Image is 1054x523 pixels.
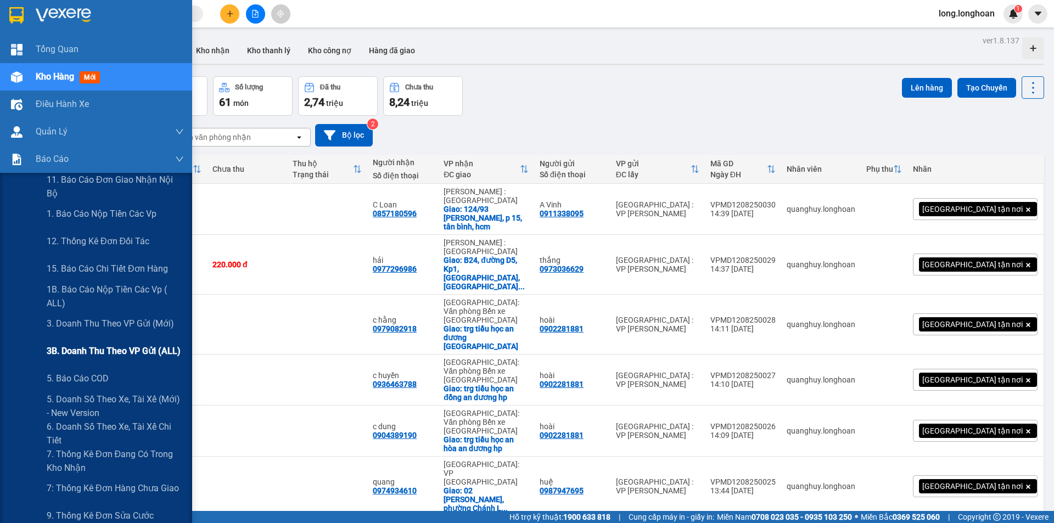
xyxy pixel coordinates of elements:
div: c dung [373,422,433,431]
div: quang [373,477,433,486]
button: Kho công nợ [299,37,360,64]
div: VPMD1208250030 [710,200,776,209]
div: 0904389190 [373,431,417,440]
div: 0974934610 [373,486,417,495]
div: 0936463788 [373,380,417,389]
span: 61 [219,95,231,109]
span: 7. Thống kê đơn đang có trong kho nhận [47,447,184,475]
div: Phụ thu [866,165,893,173]
div: Giao: 02 Trương Quang Giao, phường Chánh Lộ, thành phố Quảng Ngãi, tỉnh Quảng Ngai [444,486,529,513]
div: Giao: B24, đường D5, Kp1, Bửu Long, Biên Hoà, Đồng Nai [444,256,529,291]
img: icon-new-feature [1008,9,1018,19]
span: 1 [1016,5,1020,13]
div: [PERSON_NAME] : [GEOGRAPHIC_DATA] [444,238,529,256]
button: Bộ lọc [315,124,373,147]
span: down [175,127,184,136]
div: C Loan [373,200,433,209]
span: Hỗ trợ kỹ thuật: [509,511,610,523]
span: 1. Báo cáo nộp tiền các vp [47,207,156,221]
span: [GEOGRAPHIC_DATA] tận nơi [922,260,1023,269]
img: warehouse-icon [11,126,23,138]
div: VPMD1208250026 [710,422,776,431]
span: | [948,511,950,523]
div: 0911338095 [540,209,584,218]
span: Điều hành xe [36,97,89,111]
div: 0857180596 [373,209,417,218]
div: Người gửi [540,159,605,168]
span: aim [277,10,284,18]
span: down [175,155,184,164]
sup: 1 [1014,5,1022,13]
div: Nhãn [913,165,1038,173]
span: [GEOGRAPHIC_DATA] tận nơi [922,319,1023,329]
span: Tổng Quan [36,42,79,56]
div: c huyền [373,371,433,380]
span: | [619,511,620,523]
div: Số điện thoại [373,171,433,180]
div: VPMD1208250027 [710,371,776,380]
div: Chưa thu [405,83,433,91]
div: [PERSON_NAME] : [GEOGRAPHIC_DATA] [444,187,529,205]
div: hoài [540,371,605,380]
span: triệu [411,99,428,108]
div: Người nhận [373,158,433,167]
img: solution-icon [11,154,23,165]
div: ĐC giao [444,170,520,179]
div: c hằng [373,316,433,324]
sup: 2 [367,119,378,130]
div: 0902281881 [540,431,584,440]
div: ĐC lấy [616,170,691,179]
span: 12. Thống kê đơn đối tác [47,234,149,248]
div: 14:37 [DATE] [710,265,776,273]
div: Ngày ĐH [710,170,767,179]
span: [GEOGRAPHIC_DATA] tận nơi [922,204,1023,214]
div: hoài [540,316,605,324]
span: Miền Nam [717,511,852,523]
div: Mã GD [710,159,767,168]
th: Toggle SortBy [438,155,534,184]
span: ... [518,282,525,291]
img: warehouse-icon [11,99,23,110]
th: Toggle SortBy [861,155,907,184]
div: A Vinh [540,200,605,209]
span: 8,24 [389,95,410,109]
span: món [233,99,249,108]
span: ⚪️ [855,515,858,519]
div: VP nhận [444,159,520,168]
div: 0902281881 [540,324,584,333]
span: copyright [993,513,1001,521]
div: quanghuy.longhoan [787,205,855,213]
img: logo-vxr [9,7,24,24]
span: caret-down [1033,9,1043,19]
div: Thu hộ [293,159,353,168]
strong: 0369 525 060 [893,513,940,521]
span: ... [501,504,508,513]
div: [GEOGRAPHIC_DATA] : VP [PERSON_NAME] [616,371,699,389]
button: Đã thu2,74 triệu [298,76,378,116]
button: Tạo Chuyến [957,78,1016,98]
span: file-add [251,10,259,18]
div: 0902281881 [540,380,584,389]
span: 3. Doanh Thu theo VP Gửi (mới) [47,317,174,330]
div: VP gửi [616,159,691,168]
th: Toggle SortBy [610,155,705,184]
div: [GEOGRAPHIC_DATA]: Văn phòng Bến xe [GEOGRAPHIC_DATA] [444,358,529,384]
div: Chưa thu [212,165,282,173]
div: Số điện thoại [540,170,605,179]
div: [GEOGRAPHIC_DATA]: Văn phòng Bến xe [GEOGRAPHIC_DATA] [444,409,529,435]
div: Giao: trg tiểu học an hòa an dương hp [444,435,529,453]
div: huệ [540,477,605,486]
span: long.longhoan [930,7,1003,20]
div: Giao: 124/93 phan huy ích, p 15, tân bình, hcm [444,205,529,231]
button: Chưa thu8,24 triệu [383,76,463,116]
div: [GEOGRAPHIC_DATA]: VP [GEOGRAPHIC_DATA] [444,460,529,486]
strong: 1900 633 818 [563,513,610,521]
span: [GEOGRAPHIC_DATA] tận nơi [922,375,1023,385]
span: 3B. Doanh Thu theo VP Gửi (ALL) [47,344,181,358]
div: VPMD1208250025 [710,477,776,486]
div: Giao: trg tiểu học an dương hải phòng [444,324,529,351]
button: Kho thanh lý [238,37,299,64]
div: Chọn văn phòng nhận [175,132,251,143]
div: VPMD1208250029 [710,256,776,265]
button: Lên hàng [902,78,952,98]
